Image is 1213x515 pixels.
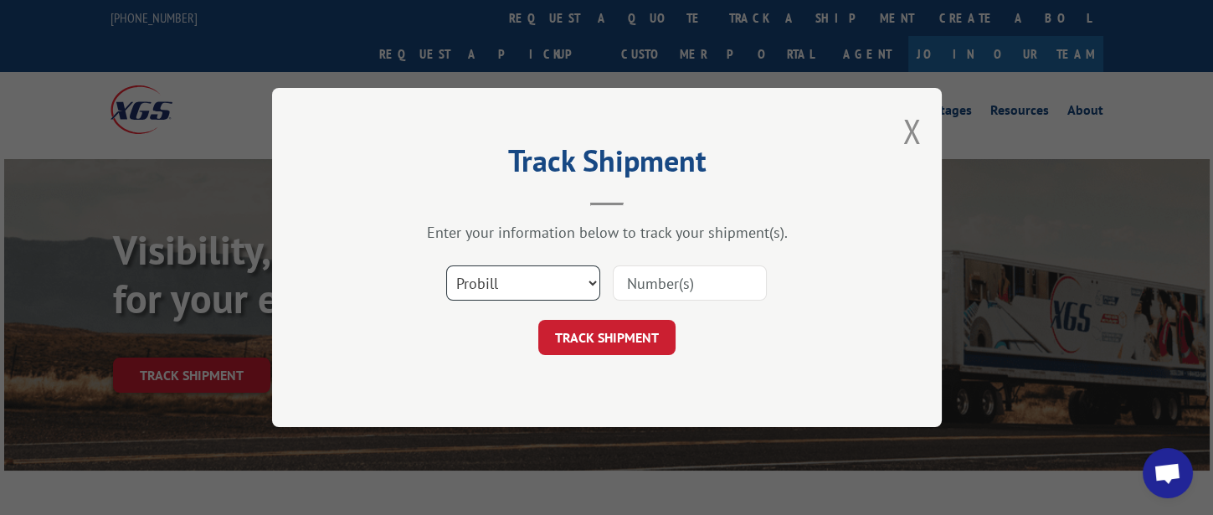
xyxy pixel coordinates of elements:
button: TRACK SHIPMENT [538,320,676,355]
button: Close modal [902,109,921,153]
h2: Track Shipment [356,149,858,181]
div: Open chat [1143,448,1193,498]
input: Number(s) [613,265,767,301]
div: Enter your information below to track your shipment(s). [356,223,858,242]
